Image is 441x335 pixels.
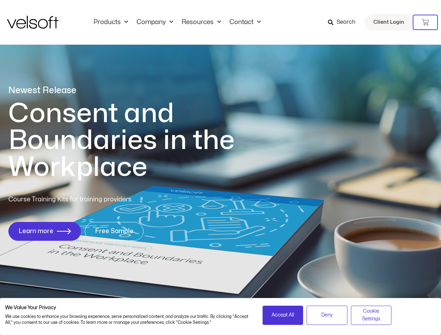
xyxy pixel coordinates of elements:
h1: Consent and Boundaries in the Workplace [8,100,263,181]
a: Client Login [365,14,413,31]
nav: Menu [89,18,265,26]
a: ContactMenu Toggle [225,18,265,26]
a: Search [328,16,360,28]
p: Newest Release [8,84,263,97]
span: Client Login [373,18,404,27]
a: CompanyMenu Toggle [132,18,177,26]
span: Free Sample [95,228,133,235]
span: Search [337,18,355,27]
a: ResourcesMenu Toggle [177,18,225,26]
button: Deny all cookies [307,306,347,325]
p: Course Training Kits for training providers [8,195,182,204]
span: Accept All [272,311,294,319]
a: Learn more [8,222,81,241]
img: Velsoft Training Materials [7,16,58,29]
span: Learn more [19,228,53,235]
button: Accept all cookies [263,306,303,325]
p: We use cookies to enhance your browsing experience, serve personalized content, and analyze our t... [5,314,252,326]
a: Free Sample [85,222,144,241]
span: Cookie Settings [355,307,387,323]
a: ProductsMenu Toggle [89,18,132,26]
h2: We Value Your Privacy [5,305,252,311]
span: Deny [321,311,333,319]
button: Adjust cookie preferences [351,306,392,325]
